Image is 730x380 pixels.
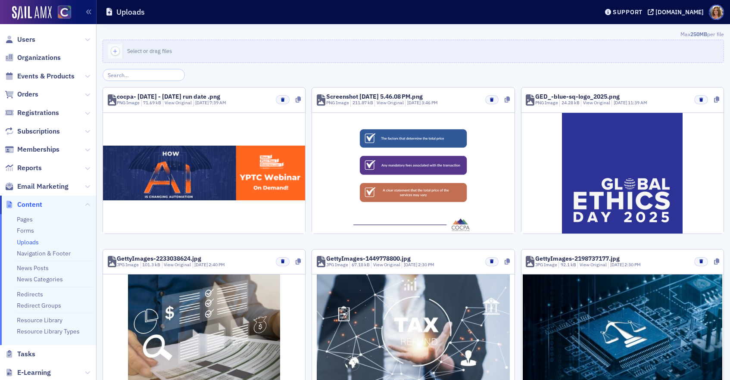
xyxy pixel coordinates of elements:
span: [DATE] [194,262,209,268]
div: Screenshot [DATE] 5.46.08 PM.png [326,93,423,100]
img: SailAMX [58,6,71,19]
a: Resource Library [17,316,62,324]
span: 2:30 PM [624,262,641,268]
a: View Original [164,262,191,268]
a: Organizations [5,53,61,62]
span: Profile [709,5,724,20]
div: JPG Image [326,262,348,268]
div: PNG Image [326,100,349,106]
a: Email Marketing [5,182,69,191]
img: SailAMX [12,6,52,20]
span: Users [17,35,35,44]
span: 11:39 AM [628,100,647,106]
div: GettyImages-1449778800.jpg [326,255,411,262]
span: [DATE] [404,262,418,268]
a: View Original [580,262,607,268]
div: Support [613,8,643,16]
span: Tasks [17,349,35,359]
div: 71.69 kB [141,100,162,106]
span: 2:40 PM [209,262,225,268]
div: 67.18 kB [349,262,370,268]
span: [DATE] [610,262,624,268]
span: Subscriptions [17,127,60,136]
div: GED_-blue-sq-logo_2025.png [535,93,620,100]
span: [DATE] [195,100,209,106]
a: Orders [5,90,38,99]
a: Events & Products [5,72,75,81]
div: PNG Image [117,100,140,106]
div: 24.28 kB [559,100,580,106]
span: [DATE] [614,100,628,106]
a: News Posts [17,264,49,272]
span: Organizations [17,53,61,62]
h1: Uploads [116,7,145,17]
span: Email Marketing [17,182,69,191]
span: 7:39 AM [209,100,226,106]
div: JPG Image [535,262,557,268]
a: News Categories [17,275,63,283]
a: Uploads [17,238,39,246]
div: 211.87 kB [350,100,373,106]
a: Content [5,200,42,209]
span: [DATE] [407,100,421,106]
a: View Original [165,100,192,106]
span: Registrations [17,108,59,118]
a: Memberships [5,145,59,154]
a: Users [5,35,35,44]
button: [DOMAIN_NAME] [648,9,707,15]
span: 250MB [690,31,707,37]
div: [DOMAIN_NAME] [655,8,704,16]
span: Events & Products [17,72,75,81]
a: View Original [377,100,404,106]
span: Select or drag files [127,47,172,54]
a: Redirect Groups [17,302,61,309]
div: Max per file [103,30,724,40]
a: Subscriptions [5,127,60,136]
a: Tasks [5,349,35,359]
a: Pages [17,215,33,223]
span: 3:46 PM [421,100,438,106]
div: 92.1 kB [558,262,576,268]
a: View Original [583,100,610,106]
span: Content [17,200,42,209]
button: Select or drag files [103,40,724,63]
div: PNG Image [535,100,558,106]
div: GettyImages-2198737177.jpg [535,255,620,262]
span: Memberships [17,145,59,154]
div: GettyImages-2233038624.jpg [117,255,201,262]
div: JPG Image [117,262,139,268]
a: View Homepage [52,6,71,20]
a: Navigation & Footer [17,249,71,257]
div: 101.3 kB [140,262,161,268]
a: E-Learning [5,368,51,377]
a: Registrations [5,108,59,118]
a: Redirects [17,290,43,298]
a: View Original [373,262,400,268]
span: 2:30 PM [418,262,434,268]
a: Forms [17,227,34,234]
a: Reports [5,163,42,173]
span: E-Learning [17,368,51,377]
span: Reports [17,163,42,173]
a: Resource Library Types [17,327,80,335]
input: Search… [103,69,185,81]
div: cocpa- [DATE] - [DATE] run date .png [117,93,220,100]
span: Orders [17,90,38,99]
